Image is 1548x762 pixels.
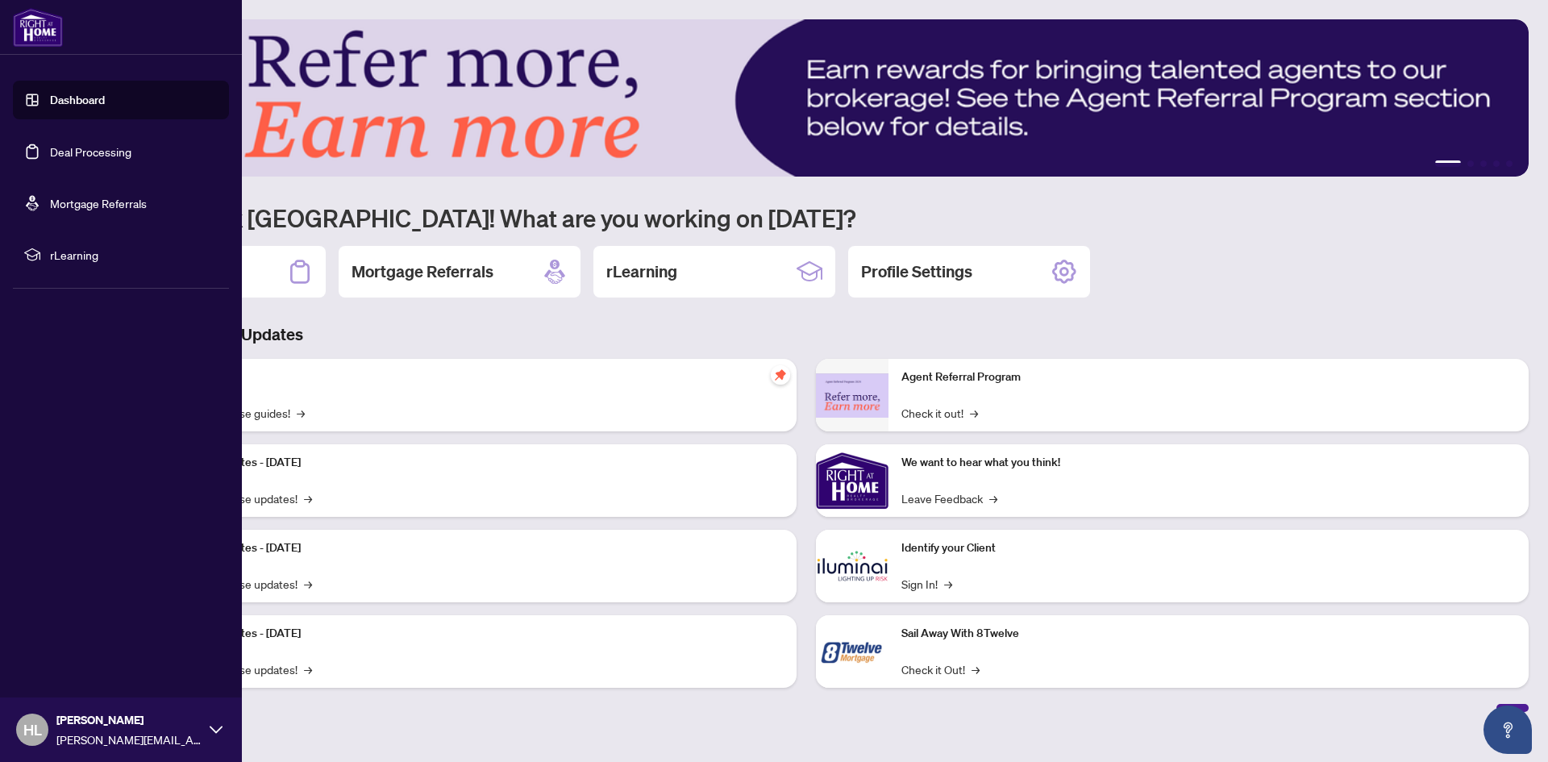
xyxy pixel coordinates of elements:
img: Slide 0 [84,19,1529,177]
h3: Brokerage & Industry Updates [84,323,1529,346]
a: Check it Out!→ [901,660,980,678]
img: We want to hear what you think! [816,444,888,517]
button: Open asap [1483,706,1532,754]
p: Self-Help [169,369,784,386]
span: HL [23,718,42,741]
button: 2 [1467,160,1474,167]
p: We want to hear what you think! [901,454,1516,472]
p: Sail Away With 8Twelve [901,625,1516,643]
span: → [304,489,312,507]
button: 1 [1435,160,1461,167]
span: rLearning [50,246,218,264]
img: Identify your Client [816,530,888,602]
img: logo [13,8,63,47]
span: → [297,404,305,422]
span: → [989,489,997,507]
h1: Welcome back [GEOGRAPHIC_DATA]! What are you working on [DATE]? [84,202,1529,233]
span: → [970,404,978,422]
img: Sail Away With 8Twelve [816,615,888,688]
a: Deal Processing [50,144,131,159]
button: 3 [1480,160,1487,167]
a: Check it out!→ [901,404,978,422]
p: Platform Updates - [DATE] [169,539,784,557]
img: Agent Referral Program [816,373,888,418]
span: → [304,575,312,593]
a: Sign In!→ [901,575,952,593]
p: Platform Updates - [DATE] [169,454,784,472]
span: [PERSON_NAME][EMAIL_ADDRESS][DOMAIN_NAME] [56,731,202,748]
button: 5 [1506,160,1513,167]
p: Platform Updates - [DATE] [169,625,784,643]
a: Mortgage Referrals [50,196,147,210]
span: → [944,575,952,593]
a: Leave Feedback→ [901,489,997,507]
h2: Mortgage Referrals [352,260,493,283]
span: → [972,660,980,678]
button: 4 [1493,160,1500,167]
span: pushpin [771,365,790,385]
h2: Profile Settings [861,260,972,283]
p: Agent Referral Program [901,369,1516,386]
h2: rLearning [606,260,677,283]
p: Identify your Client [901,539,1516,557]
span: → [304,660,312,678]
span: [PERSON_NAME] [56,711,202,729]
a: Dashboard [50,93,105,107]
